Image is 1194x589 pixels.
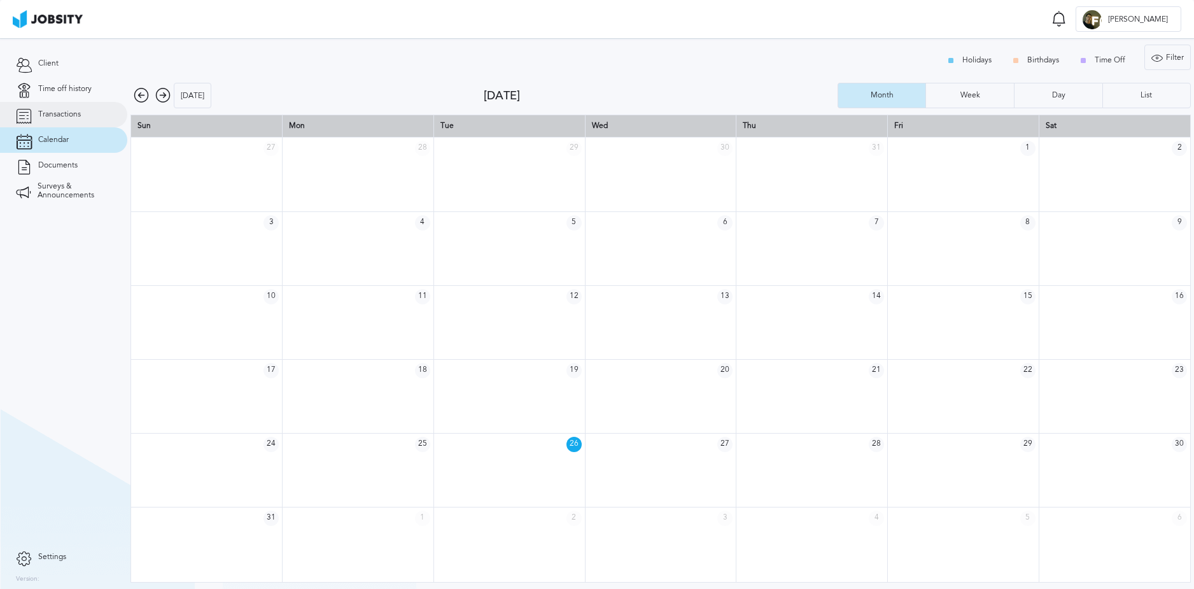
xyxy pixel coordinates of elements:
span: 5 [1020,511,1036,526]
span: 25 [415,437,430,452]
span: 3 [717,511,733,526]
span: 27 [717,437,733,452]
span: 11 [415,289,430,304]
span: Time off history [38,85,92,94]
span: 4 [415,215,430,231]
span: 29 [1020,437,1036,452]
span: Thu [743,121,756,130]
span: 12 [566,289,582,304]
span: Mon [289,121,305,130]
span: 3 [263,215,279,231]
button: Week [925,83,1014,108]
span: 9 [1172,215,1187,231]
div: [DATE] [484,89,837,103]
span: Transactions [38,110,81,119]
span: Calendar [38,136,69,145]
span: 16 [1172,289,1187,304]
span: Documents [38,161,78,170]
img: ab4bad089aa723f57921c736e9817d99.png [13,10,83,28]
span: 6 [1172,511,1187,526]
span: Wed [592,121,608,130]
span: 14 [869,289,884,304]
button: Filter [1144,45,1191,70]
span: 24 [263,437,279,452]
span: 27 [263,141,279,156]
span: 7 [869,215,884,231]
span: 5 [566,215,582,231]
span: Sat [1046,121,1057,130]
span: 1 [1020,141,1036,156]
span: 26 [566,437,582,452]
span: 28 [415,141,430,156]
span: [PERSON_NAME] [1102,15,1174,24]
span: 4 [869,511,884,526]
span: Settings [38,553,66,562]
span: 30 [717,141,733,156]
span: 21 [869,363,884,378]
div: [DATE] [174,83,211,109]
span: Fri [894,121,903,130]
span: 10 [263,289,279,304]
div: Day [1046,91,1072,100]
label: Version: [16,576,39,583]
span: 2 [566,511,582,526]
span: 30 [1172,437,1187,452]
span: Sun [137,121,151,130]
span: 17 [263,363,279,378]
span: Client [38,59,59,68]
div: Filter [1145,45,1190,71]
span: 28 [869,437,884,452]
span: Tue [440,121,454,130]
button: D[PERSON_NAME] [1076,6,1181,32]
span: 18 [415,363,430,378]
span: 6 [717,215,733,231]
span: 22 [1020,363,1036,378]
button: List [1102,83,1191,108]
span: 31 [263,511,279,526]
div: List [1134,91,1158,100]
span: 19 [566,363,582,378]
div: Week [954,91,987,100]
span: 20 [717,363,733,378]
button: Day [1014,83,1102,108]
div: Month [864,91,900,100]
button: Month [838,83,926,108]
span: 29 [566,141,582,156]
span: Surveys & Announcements [38,182,111,200]
span: 13 [717,289,733,304]
span: 1 [415,511,430,526]
span: 2 [1172,141,1187,156]
button: [DATE] [174,83,211,108]
span: 8 [1020,215,1036,231]
span: 15 [1020,289,1036,304]
span: 23 [1172,363,1187,378]
div: D [1083,10,1102,29]
span: 31 [869,141,884,156]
